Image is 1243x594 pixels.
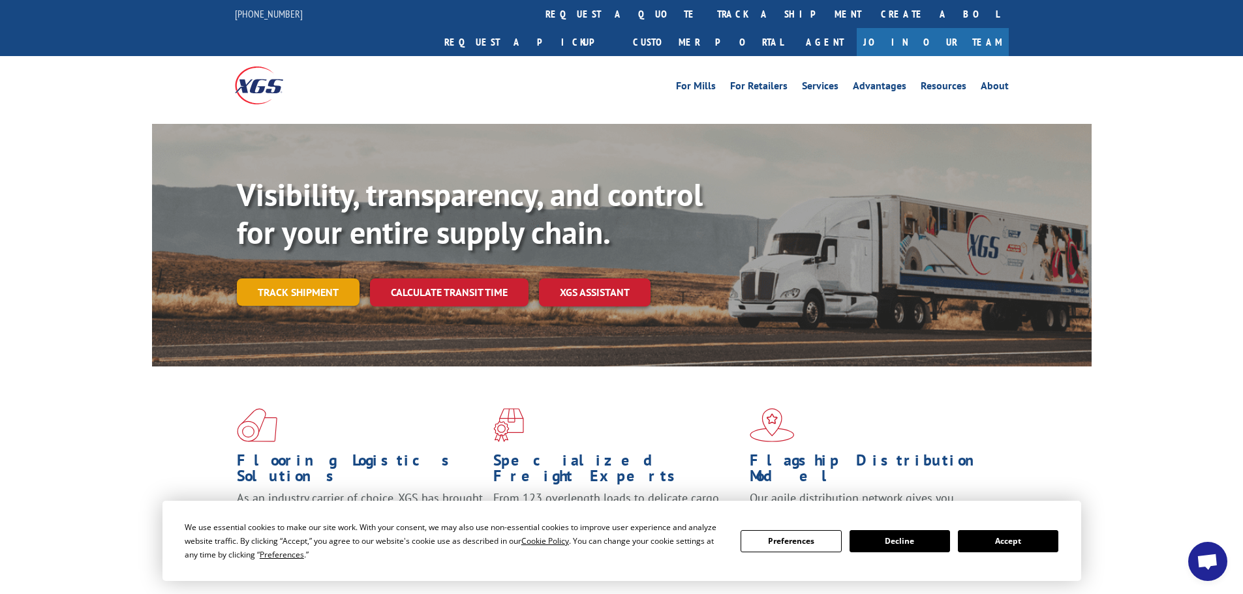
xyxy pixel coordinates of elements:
a: Calculate transit time [370,278,529,306]
a: Customer Portal [623,28,793,56]
h1: Flooring Logistics Solutions [237,453,483,490]
b: Visibility, transparency, and control for your entire supply chain. [237,174,703,252]
a: Track shipment [237,278,360,306]
img: xgs-icon-total-supply-chain-intelligence-red [237,408,277,442]
img: xgs-icon-flagship-distribution-model-red [750,408,795,442]
div: Cookie Consent Prompt [162,501,1081,581]
a: Agent [793,28,857,56]
a: XGS ASSISTANT [539,278,651,306]
button: Preferences [741,530,841,552]
a: Open chat [1188,542,1227,581]
span: As an industry carrier of choice, XGS has brought innovation and dedication to flooring logistics... [237,490,483,537]
span: Our agile distribution network gives you nationwide inventory management on demand. [750,490,990,521]
h1: Flagship Distribution Model [750,453,996,490]
a: For Mills [676,81,716,95]
h1: Specialized Freight Experts [493,453,740,490]
span: Cookie Policy [521,535,569,546]
button: Decline [850,530,950,552]
a: [PHONE_NUMBER] [235,7,303,20]
p: From 123 overlength loads to delicate cargo, our experienced staff knows the best way to move you... [493,490,740,548]
img: xgs-icon-focused-on-flooring-red [493,408,524,442]
a: About [981,81,1009,95]
a: Advantages [853,81,906,95]
a: Join Our Team [857,28,1009,56]
a: Request a pickup [435,28,623,56]
a: Resources [921,81,966,95]
span: Preferences [260,549,304,560]
button: Accept [958,530,1058,552]
div: We use essential cookies to make our site work. With your consent, we may also use non-essential ... [185,520,725,561]
a: Services [802,81,838,95]
a: For Retailers [730,81,788,95]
